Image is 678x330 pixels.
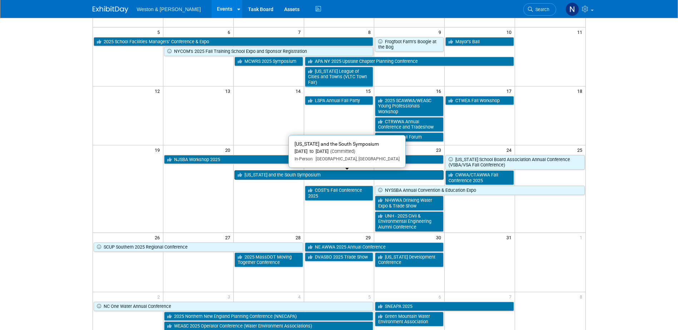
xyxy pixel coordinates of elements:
[523,3,556,16] a: Search
[435,145,444,154] span: 23
[295,156,313,161] span: In-Person
[435,233,444,242] span: 30
[164,47,373,56] a: NYCOM’s 2025 Fall Training School Expo and Sponsor Registration
[224,233,233,242] span: 27
[367,292,374,301] span: 5
[234,252,303,267] a: 2025 MassDOT Moving Together Conference
[445,37,514,46] a: Mayor’s Ball
[295,149,400,155] div: [DATE] to [DATE]
[435,86,444,95] span: 16
[157,27,163,36] span: 5
[375,96,444,116] a: 2025 SCAWWA/WEASC Young Professionals Workshop
[375,37,444,52] a: Frogfoot Farm’s Boogie at the Bog
[164,155,444,164] a: NJSBA Workshop 2025
[94,242,303,252] a: SCUP Southern 2025 Regional Conference
[295,141,379,147] span: [US_STATE] and the South Symposium
[137,6,201,12] span: Weston & [PERSON_NAME]
[576,86,585,95] span: 18
[375,312,444,326] a: Green Mountain Water Environment Association
[154,145,163,154] span: 19
[579,292,585,301] span: 8
[365,86,374,95] span: 15
[375,211,444,232] a: UNH - 2025 Civil & Environmental Engineering Alumni Conference
[234,170,444,180] a: [US_STATE] and the South Symposium
[367,27,374,36] span: 8
[224,145,233,154] span: 20
[295,233,304,242] span: 28
[375,302,514,311] a: SNEAPA 2025
[154,233,163,242] span: 26
[313,156,400,161] span: [GEOGRAPHIC_DATA], [GEOGRAPHIC_DATA]
[305,96,373,105] a: LSPA Annual Fall Party
[94,37,373,46] a: 2025 School Facilities Managers’ Conference & Expo
[506,27,515,36] span: 10
[579,233,585,242] span: 1
[508,292,515,301] span: 7
[227,27,233,36] span: 6
[365,233,374,242] span: 29
[533,7,549,12] span: Search
[305,242,444,252] a: NE AWWA 2025 Annual Conference
[375,186,584,195] a: NYSSBA Annual Convention & Education Expo
[328,149,355,154] span: (Committed)
[157,292,163,301] span: 2
[445,170,514,185] a: CWWA/CTAWWA Fall Conference 2025
[305,252,373,262] a: DVASBO 2025 Trade Show
[576,145,585,154] span: 25
[297,292,304,301] span: 4
[375,252,444,267] a: [US_STATE] Development Conference
[305,57,514,66] a: APA NY 2025 Upstate Chapter Planning Conference
[438,27,444,36] span: 9
[227,292,233,301] span: 3
[506,233,515,242] span: 31
[565,2,579,16] img: Nicholas Newbold
[576,27,585,36] span: 11
[154,86,163,95] span: 12
[445,96,514,105] a: CTWEA Fall Workshop
[305,186,373,200] a: COST’s Fall Conference 2025
[295,86,304,95] span: 14
[164,312,373,321] a: 2025 Northern New England Planning Conference (NNECAPA)
[234,57,303,66] a: MCWRS 2025 Symposium
[506,145,515,154] span: 24
[93,6,128,13] img: ExhibitDay
[438,292,444,301] span: 6
[297,27,304,36] span: 7
[305,67,373,87] a: [US_STATE] League of Cities and Towns (VLTC Town Fair)
[506,86,515,95] span: 17
[445,155,584,170] a: [US_STATE] School Board Association Annual Conference (VSBA/VSA Fall Conference)
[94,302,373,311] a: NC One Water Annual Conference
[224,86,233,95] span: 13
[375,196,444,210] a: NHWWA Drinking Water Expo & Trade Show
[375,117,444,132] a: CTRWWA Annual Conference and Tradeshow
[375,132,444,142] a: MWWA Fall Forum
